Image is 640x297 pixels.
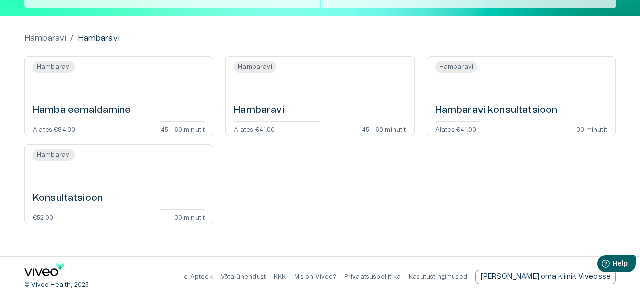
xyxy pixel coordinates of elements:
[344,274,401,280] a: Privaatsuspoliitika
[234,62,276,71] span: Hambaravi
[435,62,477,71] span: Hambaravi
[24,263,64,280] a: Navigate to home page
[234,104,284,117] h6: Hambaravi
[33,192,103,205] h6: Konsultatsioon
[33,104,131,117] h6: Hamba eemaldamine
[427,56,616,136] a: Open service booking details
[576,126,607,132] p: 30 minutit
[33,214,53,220] p: €52.00
[33,150,75,159] span: Hambaravi
[475,270,616,284] div: [PERSON_NAME] oma kliinik Viveosse
[24,56,213,136] a: Open service booking details
[221,273,266,281] p: Võta ühendust
[435,126,476,132] p: Alates €41.00
[409,274,467,280] a: Kasutustingimused
[234,126,275,132] p: Alates €41.00
[174,214,205,220] p: 30 minutit
[562,251,640,279] iframe: Help widget launcher
[78,32,120,44] p: Hambaravi
[33,126,75,132] p: Alates €84.00
[184,274,212,280] a: e-Apteek
[24,144,213,224] a: Open service booking details
[161,126,205,132] p: 45 - 60 minutit
[24,281,89,289] p: © Viveo Health, 2025
[274,274,286,280] a: KKK
[481,272,611,282] p: [PERSON_NAME] oma kliinik Viveosse
[225,56,414,136] a: Open service booking details
[70,32,73,44] p: /
[294,273,336,281] p: Mis on Viveo?
[475,270,616,284] a: Send email to partnership request to viveo
[435,104,558,117] h6: Hambaravi konsultatsioon
[24,32,66,44] a: Hambaravi
[362,126,406,132] p: 45 - 60 minutit
[33,62,75,71] span: Hambaravi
